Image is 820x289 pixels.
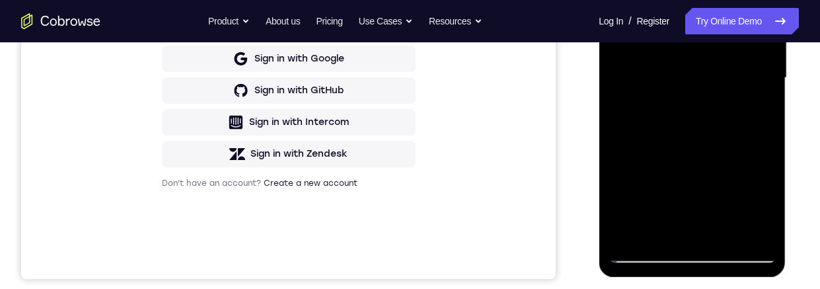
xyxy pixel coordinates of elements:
a: Try Online Demo [685,8,799,34]
div: Sign in with GitHub [233,248,322,261]
h1: Sign in to your account [141,91,394,109]
p: or [260,189,274,200]
a: About us [266,8,300,34]
button: Use Cases [359,8,413,34]
button: Sign in [141,151,394,178]
div: Sign in with Google [233,216,323,229]
button: Sign in with Google [141,210,394,236]
button: Sign in with GitHub [141,241,394,268]
button: Product [208,8,250,34]
button: Resources [429,8,482,34]
a: Register [637,8,669,34]
input: Enter your email [149,126,387,140]
a: Log In [599,8,623,34]
a: Go to the home page [21,13,100,29]
span: / [628,13,631,29]
a: Pricing [316,8,342,34]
